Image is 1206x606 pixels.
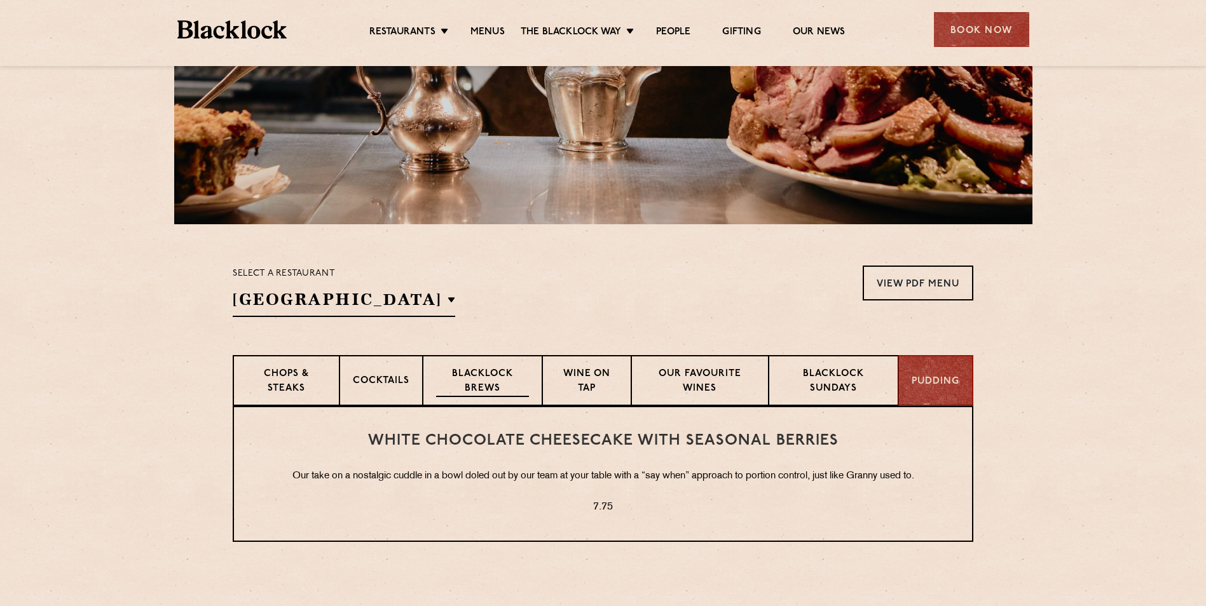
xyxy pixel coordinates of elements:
p: Chops & Steaks [247,367,326,397]
a: Gifting [722,26,760,40]
a: View PDF Menu [863,266,973,300]
p: Cocktails [353,374,409,390]
p: Blacklock Sundays [782,367,885,397]
a: Restaurants [369,26,435,40]
h2: [GEOGRAPHIC_DATA] [233,288,455,317]
p: Wine on Tap [556,367,618,397]
a: The Blacklock Way [521,26,621,40]
a: People [656,26,690,40]
p: Select a restaurant [233,266,455,282]
p: Pudding [912,375,959,389]
a: Menus [470,26,505,40]
img: BL_Textured_Logo-footer-cropped.svg [177,20,287,39]
h3: White Chocolate Cheesecake with Seasonal Berries [259,433,947,449]
p: 7.75 [259,499,947,516]
a: Our News [793,26,846,40]
p: Our take on a nostalgic cuddle in a bowl doled out by our team at your table with a “say when” ap... [259,468,947,485]
p: Blacklock Brews [436,367,529,397]
p: Our favourite wines [645,367,755,397]
div: Book Now [934,12,1029,47]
